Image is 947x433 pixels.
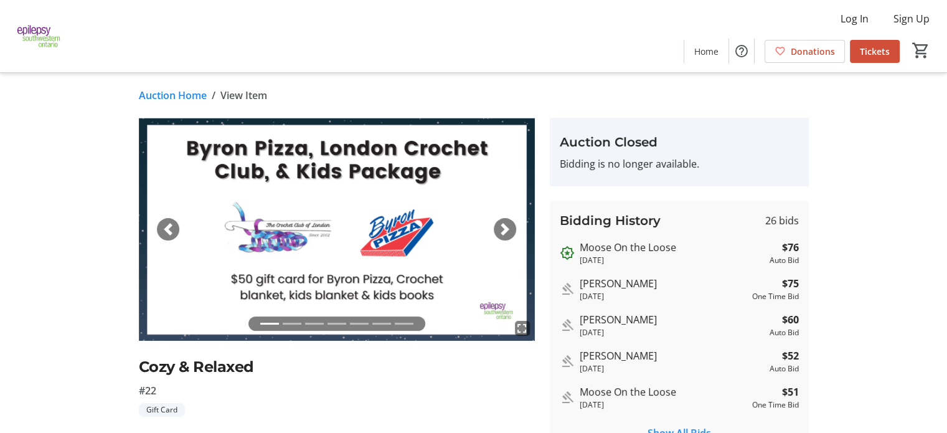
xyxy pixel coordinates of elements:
[560,133,799,151] h3: Auction Closed
[560,156,799,171] p: Bidding is no longer available.
[770,363,799,374] div: Auto Bid
[515,321,530,336] mat-icon: fullscreen
[580,327,765,338] div: [DATE]
[560,318,575,333] mat-icon: Outbid
[212,88,215,103] span: /
[910,39,932,62] button: Cart
[782,312,799,327] strong: $60
[765,213,799,228] span: 26 bids
[580,291,747,302] div: [DATE]
[883,9,940,29] button: Sign Up
[893,11,930,26] span: Sign Up
[560,245,575,260] mat-icon: Outbid
[782,384,799,399] strong: $51
[831,9,879,29] button: Log In
[139,356,535,378] h2: Cozy & Relaxed
[7,5,70,67] img: Epilepsy Southwestern Ontario's Logo
[841,11,869,26] span: Log In
[850,40,900,63] a: Tickets
[694,45,718,58] span: Home
[684,40,728,63] a: Home
[560,354,575,369] mat-icon: Outbid
[580,384,747,399] div: Moose On the Loose
[580,348,765,363] div: [PERSON_NAME]
[580,240,765,255] div: Moose On the Loose
[220,88,267,103] span: View Item
[560,282,575,297] mat-icon: Outbid
[139,118,535,341] img: Image
[560,390,575,405] mat-icon: Outbid
[139,383,156,398] span: #22
[752,399,799,411] div: One Time Bid
[580,399,747,411] div: [DATE]
[139,88,207,103] a: Auction Home
[765,40,845,63] a: Donations
[752,291,799,302] div: One Time Bid
[782,240,799,255] strong: $76
[729,39,754,64] button: Help
[782,276,799,291] strong: $75
[782,348,799,363] strong: $52
[770,327,799,338] div: Auto Bid
[560,211,661,230] h3: Bidding History
[580,312,765,327] div: [PERSON_NAME]
[139,403,185,417] tr-label-badge: Gift Card
[580,276,747,291] div: [PERSON_NAME]
[770,255,799,266] div: Auto Bid
[580,255,765,266] div: [DATE]
[860,45,890,58] span: Tickets
[791,45,835,58] span: Donations
[580,363,765,374] div: [DATE]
